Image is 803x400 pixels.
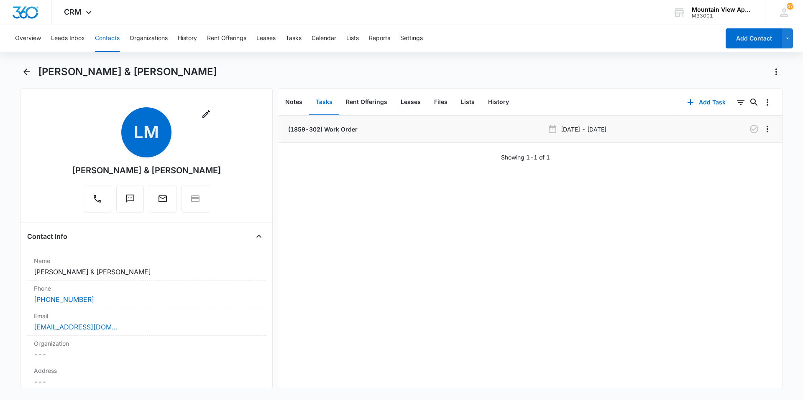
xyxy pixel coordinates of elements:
button: Add Task [679,92,734,112]
a: [PHONE_NUMBER] [34,294,94,304]
div: Email[EMAIL_ADDRESS][DOMAIN_NAME] [27,308,266,336]
a: [EMAIL_ADDRESS][DOMAIN_NAME] [34,322,118,332]
button: Rent Offerings [339,89,394,115]
a: (1859-302) Work Order [286,125,358,134]
button: Overview [15,25,41,52]
button: Close [252,230,266,243]
button: Email [149,185,176,213]
button: Rent Offerings [207,25,246,52]
label: Email [34,311,259,320]
button: Reports [369,25,390,52]
button: Back [20,65,33,78]
button: Files [427,89,454,115]
h1: [PERSON_NAME] & [PERSON_NAME] [38,66,217,78]
button: Leases [394,89,427,115]
div: account name [692,6,753,13]
button: Tasks [309,89,339,115]
button: Settings [400,25,423,52]
button: History [178,25,197,52]
button: Add Contact [726,28,782,48]
button: Actions [770,65,783,78]
div: Phone[PHONE_NUMBER] [27,281,266,308]
label: Address [34,366,259,375]
p: [DATE] - [DATE] [561,125,606,134]
button: Contacts [95,25,120,52]
span: 47 [787,3,793,10]
div: [PERSON_NAME] & [PERSON_NAME] [72,164,221,177]
button: Leads Inbox [51,25,85,52]
label: Phone [34,284,259,293]
a: Text [116,198,144,205]
button: Search... [747,96,761,109]
div: Organization--- [27,336,266,363]
p: Showing 1-1 of 1 [501,153,550,162]
button: Overflow Menu [761,96,774,109]
dd: --- [34,349,259,359]
a: Email [149,198,176,205]
button: Text [116,185,144,213]
button: Filters [734,96,747,109]
span: CRM [64,8,82,16]
span: LM [121,107,171,157]
button: Tasks [286,25,302,52]
h4: Contact Info [27,231,67,241]
button: History [481,89,516,115]
div: account id [692,13,753,19]
button: Call [84,185,111,213]
div: Address--- [27,363,266,390]
button: Calendar [312,25,336,52]
button: Lists [454,89,481,115]
div: notifications count [787,3,793,10]
label: Organization [34,339,259,348]
button: Notes [279,89,309,115]
dd: [PERSON_NAME] & [PERSON_NAME] [34,267,259,277]
button: Organizations [130,25,168,52]
button: Leases [256,25,276,52]
button: Lists [346,25,359,52]
label: Name [34,256,259,265]
dd: --- [34,377,259,387]
button: Overflow Menu [761,122,774,136]
a: Call [84,198,111,205]
div: Name[PERSON_NAME] & [PERSON_NAME] [27,253,266,281]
